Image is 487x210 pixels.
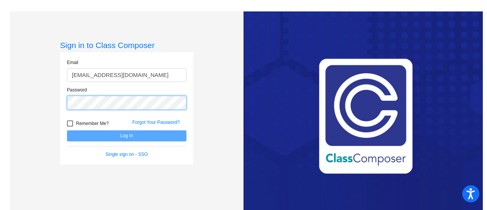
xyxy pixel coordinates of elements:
span: Remember Me? [76,119,109,128]
button: Log In [67,130,186,141]
h3: Sign in to Class Composer [60,40,193,50]
a: Single sign on - SSO [105,152,148,157]
a: Forgot Your Password? [132,120,180,125]
label: Email [67,59,78,66]
label: Password [67,87,87,93]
